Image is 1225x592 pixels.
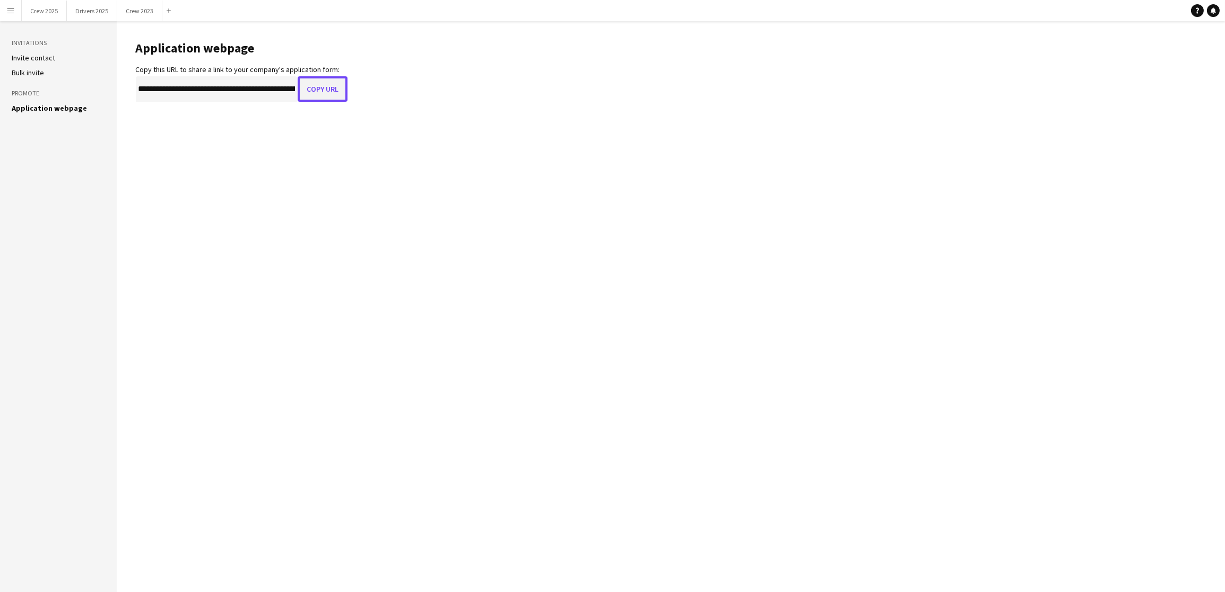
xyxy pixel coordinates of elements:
button: Copy URL [298,76,347,102]
button: Crew 2025 [22,1,67,21]
h1: Application webpage [135,40,347,56]
button: Drivers 2025 [67,1,117,21]
div: Copy this URL to share a link to your company's application form: [135,65,347,74]
a: Invite contact [12,53,55,63]
h3: Invitations [12,38,105,48]
a: Bulk invite [12,68,44,77]
a: Application webpage [12,103,87,113]
button: Crew 2023 [117,1,162,21]
h3: Promote [12,89,105,98]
